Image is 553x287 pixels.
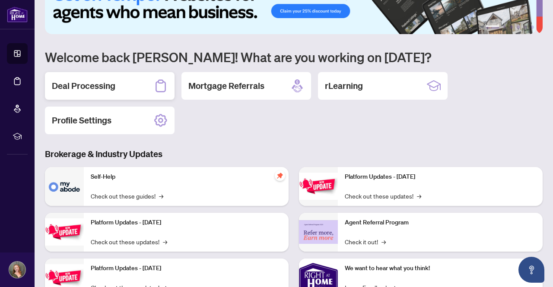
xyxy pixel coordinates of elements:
a: Check out these guides!→ [91,191,163,201]
span: → [159,191,163,201]
h2: Mortgage Referrals [188,80,264,92]
button: 6 [531,25,534,29]
span: → [381,237,386,246]
button: 4 [517,25,520,29]
p: Self-Help [91,172,282,182]
p: Platform Updates - [DATE] [91,264,282,273]
img: Self-Help [45,167,84,206]
button: 2 [503,25,506,29]
p: Platform Updates - [DATE] [345,172,536,182]
p: Platform Updates - [DATE] [91,218,282,227]
img: Agent Referral Program [299,220,338,244]
p: Agent Referral Program [345,218,536,227]
a: Check out these updates!→ [345,191,421,201]
h2: rLearning [325,80,363,92]
a: Check it out!→ [345,237,386,246]
img: Platform Updates - June 23, 2025 [299,173,338,200]
span: pushpin [275,170,285,181]
span: → [163,237,167,246]
button: Open asap [518,257,544,283]
img: logo [7,6,28,22]
button: 1 [486,25,499,29]
button: 5 [524,25,527,29]
p: We want to hear what you think! [345,264,536,273]
button: 3 [510,25,513,29]
img: Platform Updates - September 16, 2025 [45,218,84,246]
h2: Deal Processing [52,80,115,92]
a: Check out these updates!→ [91,237,167,246]
h1: Welcome back [PERSON_NAME]! What are you working on [DATE]? [45,49,543,65]
h3: Brokerage & Industry Updates [45,148,543,160]
h2: Profile Settings [52,114,111,126]
img: Profile Icon [9,262,25,278]
span: → [417,191,421,201]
